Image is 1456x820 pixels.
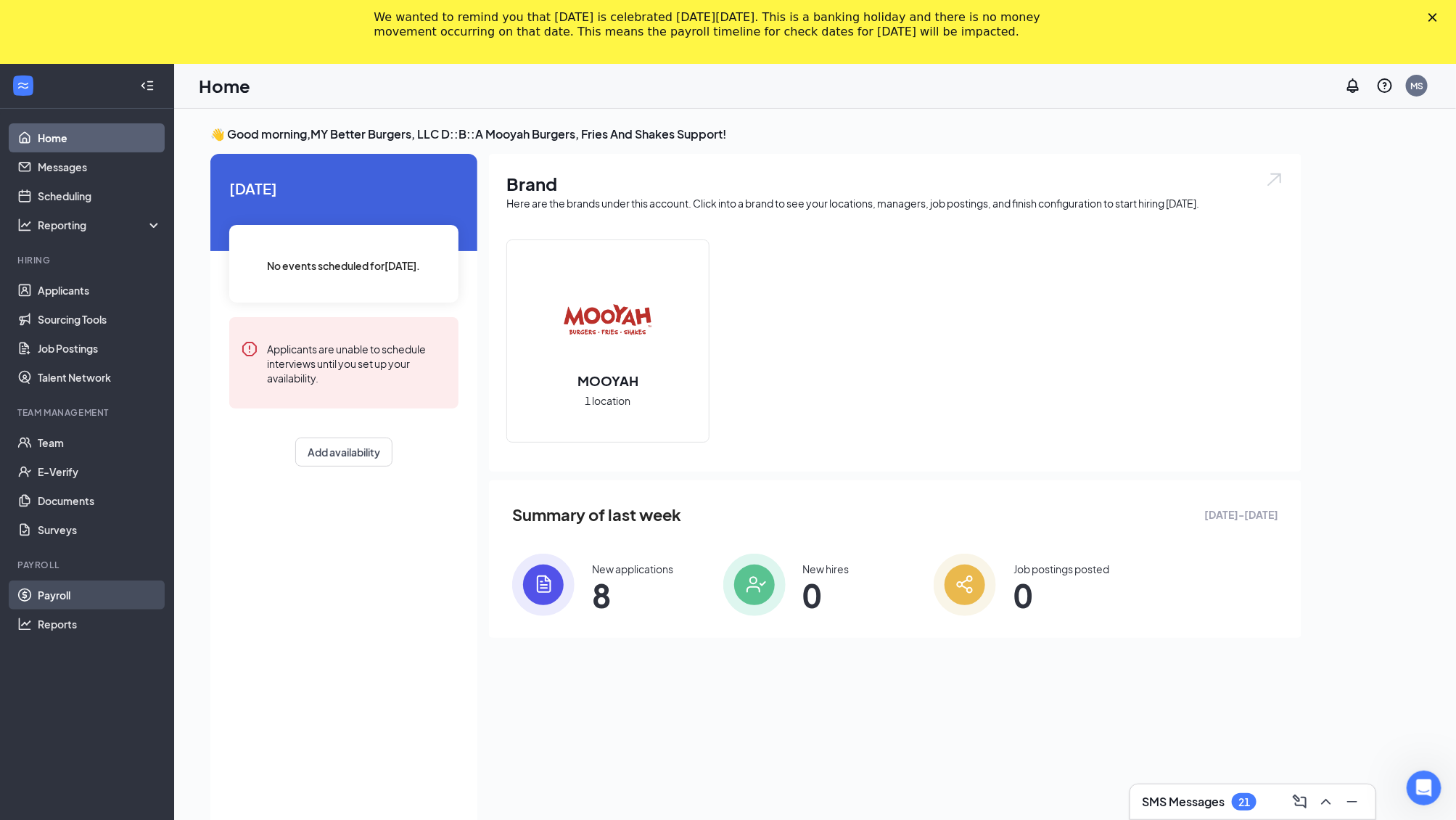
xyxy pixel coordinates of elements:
a: Reports [38,610,162,639]
h1: Home [199,73,250,98]
span: [DATE] [229,177,458,200]
span: Summary of last week [512,502,681,528]
a: Sourcing Tools [38,305,162,334]
a: Surveys [38,515,162,544]
span: 0 [803,582,850,608]
svg: ChevronUp [1317,793,1335,811]
div: Reporting [38,218,163,232]
div: New applications [592,562,673,576]
div: Payroll [17,559,159,571]
a: E-Verify [38,457,162,486]
svg: ComposeMessage [1291,793,1309,811]
svg: Error [241,340,258,358]
div: New hires [803,562,850,576]
h3: SMS Messages [1142,794,1225,810]
iframe: Intercom live chat [1407,771,1441,805]
svg: Analysis [17,218,32,232]
a: Talent Network [38,363,162,392]
h2: MOOYAH [563,372,653,390]
svg: Notifications [1344,77,1362,94]
button: ComposeMessage [1288,790,1312,813]
div: MS [1410,80,1423,92]
a: Team [38,428,162,457]
svg: Collapse [140,78,155,93]
span: No events scheduled for [DATE] . [268,258,421,274]
div: Close [1428,13,1443,22]
a: Payroll [38,581,162,610]
a: Applicants [38,276,162,305]
span: 0 [1013,582,1109,608]
a: Documents [38,486,162,515]
span: 1 location [585,393,631,409]
img: open.6027fd2a22e1237b5b06.svg [1265,171,1284,188]
svg: WorkstreamLogo [16,78,30,93]
a: Home [38,123,162,152]
a: Scheduling [38,181,162,210]
div: Hiring [17,254,159,266]
div: We wanted to remind you that [DATE] is celebrated [DATE][DATE]. This is a banking holiday and the... [374,10,1059,39]
button: Add availability [295,438,392,467]
span: 8 [592,582,673,608]
button: ChevronUp [1315,790,1338,813]
img: MOOYAH [562,273,654,366]
span: [DATE] - [DATE] [1204,507,1278,522]
div: Here are the brands under this account. Click into a brand to see your locations, managers, job p... [506,196,1284,210]
img: icon [934,554,996,616]
div: Team Management [17,406,159,419]
div: Applicants are unable to schedule interviews until you set up your availability. [267,340,447,385]
a: Job Postings [38,334,162,363]
img: icon [723,554,786,616]
svg: QuestionInfo [1376,77,1394,94]
h3: 👋 Good morning, MY Better Burgers, LLC D::B::A Mooyah Burgers, Fries And Shakes Support ! [210,126,1301,142]
a: Messages [38,152,162,181]
img: icon [512,554,575,616]
div: Job postings posted [1013,562,1109,576]
div: 21 [1238,796,1250,808]
svg: Minimize [1344,793,1361,811]
h1: Brand [506,171,1284,196]
button: Minimize [1341,790,1364,813]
